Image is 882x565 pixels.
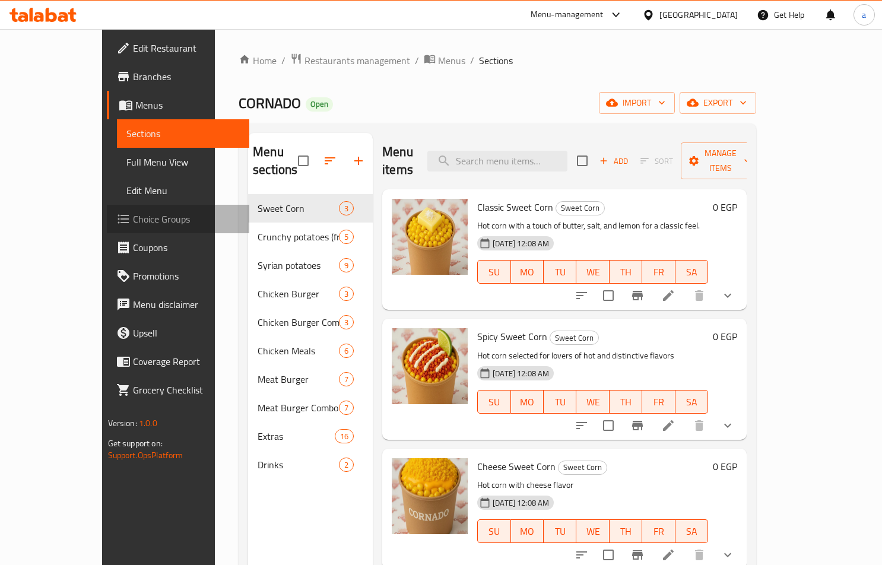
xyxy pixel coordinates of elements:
[558,461,607,475] div: Sweet Corn
[306,99,333,109] span: Open
[610,519,642,543] button: TH
[108,447,183,463] a: Support.OpsPlatform
[477,519,510,543] button: SU
[108,436,163,451] span: Get support on:
[642,519,675,543] button: FR
[576,390,609,414] button: WE
[680,523,703,540] span: SA
[516,393,539,411] span: MO
[511,390,544,414] button: MO
[713,328,737,345] h6: 0 EGP
[576,519,609,543] button: WE
[548,393,572,411] span: TU
[544,260,576,284] button: TU
[675,519,708,543] button: SA
[550,331,599,345] div: Sweet Corn
[675,260,708,284] button: SA
[685,281,713,310] button: delete
[661,548,675,562] a: Edit menu item
[477,198,553,216] span: Classic Sweet Corn
[133,269,240,283] span: Promotions
[248,194,373,223] div: Sweet Corn3
[339,201,354,215] div: items
[614,393,637,411] span: TH
[477,478,708,493] p: Hot corn with cheese flavor
[133,354,240,369] span: Coverage Report
[392,328,468,404] img: Spicy Sweet Corn
[258,258,339,272] span: Syrian potatoes
[108,415,137,431] span: Version:
[721,418,735,433] svg: Show Choices
[470,53,474,68] li: /
[596,283,621,308] span: Select to update
[483,264,506,281] span: SU
[258,372,339,386] span: Meat Burger
[623,281,652,310] button: Branch-specific-item
[556,201,605,215] div: Sweet Corn
[675,390,708,414] button: SA
[133,212,240,226] span: Choice Groups
[477,458,556,475] span: Cheese Sweet Corn
[479,53,513,68] span: Sections
[661,418,675,433] a: Edit menu item
[581,523,604,540] span: WE
[599,92,675,114] button: import
[248,308,373,337] div: Chicken Burger Combo3
[685,411,713,440] button: delete
[340,459,353,471] span: 2
[438,53,465,68] span: Menus
[133,69,240,84] span: Branches
[107,262,249,290] a: Promotions
[647,264,670,281] span: FR
[477,218,708,233] p: Hot corn with a touch of butter, salt, and lemon for a classic feel.
[477,390,510,414] button: SU
[550,331,598,345] span: Sweet Corn
[133,383,240,397] span: Grocery Checklist
[253,143,298,179] h2: Menu sections
[340,374,353,385] span: 7
[306,97,333,112] div: Open
[477,348,708,363] p: Hot corn selected for lovers of hot and distinctive flavors
[681,142,760,179] button: Manage items
[258,315,339,329] span: Chicken Burger Combo
[576,260,609,284] button: WE
[281,53,285,68] li: /
[107,34,249,62] a: Edit Restaurant
[248,337,373,365] div: Chicken Meals6
[335,431,353,442] span: 16
[623,411,652,440] button: Branch-specific-item
[107,91,249,119] a: Menus
[258,429,335,443] span: Extras
[258,401,339,415] span: Meat Burger Combo
[139,415,157,431] span: 1.0.0
[713,458,737,475] h6: 0 EGP
[126,183,240,198] span: Edit Menu
[258,287,339,301] span: Chicken Burger
[862,8,866,21] span: a
[107,290,249,319] a: Menu disclaimer
[567,411,596,440] button: sort-choices
[248,280,373,308] div: Chicken Burger3
[516,264,539,281] span: MO
[258,230,339,244] span: Crunchy potatoes (fries)
[248,223,373,251] div: Crunchy potatoes (fries)5
[642,260,675,284] button: FR
[477,260,510,284] button: SU
[290,53,410,68] a: Restaurants management
[126,126,240,141] span: Sections
[340,317,353,328] span: 3
[633,152,681,170] span: Select section first
[690,146,751,176] span: Manage items
[340,260,353,271] span: 9
[133,240,240,255] span: Coupons
[344,147,373,175] button: Add section
[133,41,240,55] span: Edit Restaurant
[610,260,642,284] button: TH
[595,152,633,170] button: Add
[248,251,373,280] div: Syrian potatoes9
[133,297,240,312] span: Menu disclaimer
